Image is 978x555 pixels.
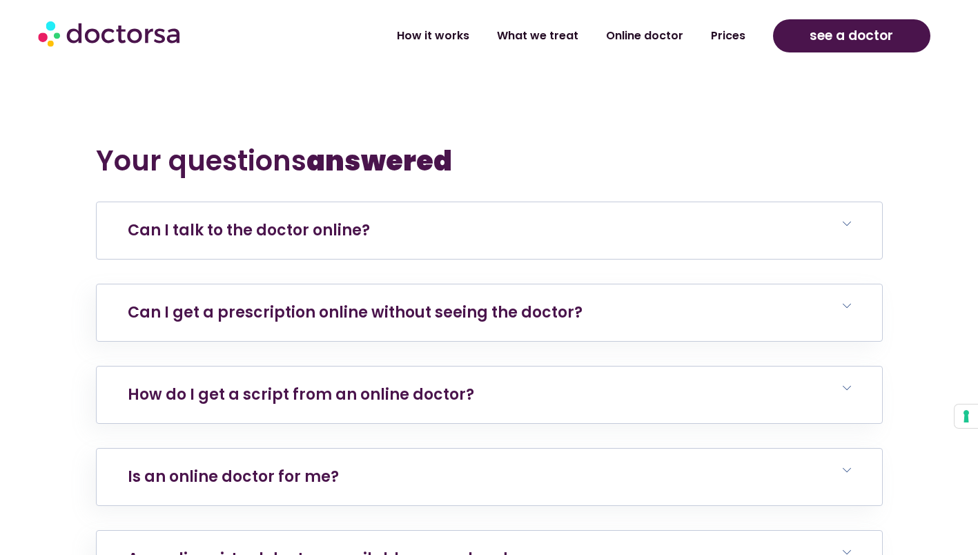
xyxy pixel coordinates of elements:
[810,25,893,47] span: see a doctor
[260,20,759,52] nav: Menu
[128,384,474,405] a: How do I get a script from an online doctor?
[97,202,882,259] h6: Can I talk to the doctor online?
[97,367,882,423] h6: How do I get a script from an online doctor?
[97,449,882,505] h6: Is an online doctor for me?
[96,144,883,177] h2: Your questions
[592,20,697,52] a: Online doctor
[955,405,978,428] button: Your consent preferences for tracking technologies
[128,466,339,487] a: Is an online doctor for me?
[128,220,370,241] a: Can I talk to the doctor online?
[97,284,882,341] h6: Can I get a prescription online without seeing the doctor?
[383,20,483,52] a: How it works
[773,19,930,52] a: see a doctor
[128,302,583,323] a: Can I get a prescription online without seeing the doctor?
[697,20,759,52] a: Prices
[306,142,452,180] b: answered
[483,20,592,52] a: What we treat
